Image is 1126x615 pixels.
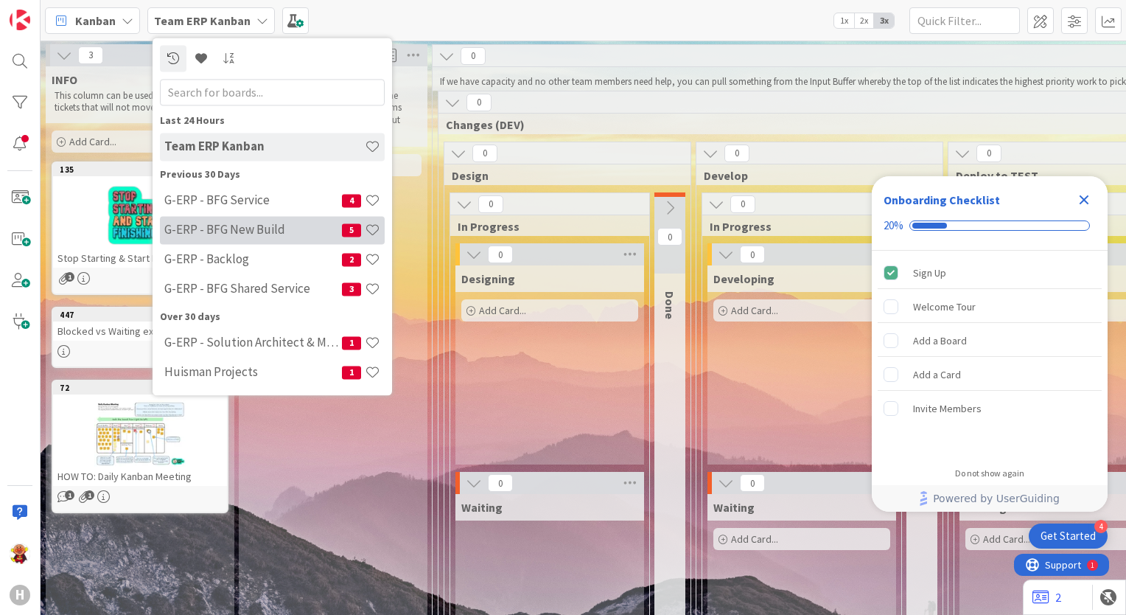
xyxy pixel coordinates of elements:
div: 1 [77,6,80,18]
input: Quick Filter... [909,7,1020,34]
span: Add Card... [983,532,1030,546]
a: 72HOW TO: Daily Kanban Meeting [52,380,228,513]
span: 3 [342,282,361,296]
div: 72 [60,383,227,393]
span: 0 [657,228,682,246]
span: Waiting [461,500,503,515]
span: Add Card... [731,532,778,546]
span: 0 [724,145,749,162]
div: 447 [60,310,227,320]
span: Add Card... [731,304,778,317]
span: 2 [342,253,361,266]
div: Sign Up is complete. [878,257,1102,289]
p: This column can be used for informational tickets that will not move across the board [55,90,225,114]
div: Invite Members [913,400,982,417]
div: Last 24 Hours [160,113,385,128]
div: Previous 30 Days [160,167,385,182]
div: Checklist progress: 20% [884,219,1096,232]
span: 3x [874,13,894,28]
b: Team ERP Kanban [154,13,251,28]
span: 3 [78,46,103,64]
img: LC [10,543,30,564]
a: 2 [1032,588,1061,606]
span: 1 [65,490,74,500]
div: 72 [53,381,227,395]
div: Onboarding Checklist [884,191,1000,209]
h4: Huisman Projects [164,365,342,380]
span: Support [31,2,67,20]
span: 0 [488,246,513,263]
div: Invite Members is incomplete. [878,392,1102,425]
div: Footer [872,485,1108,512]
div: 135 [53,163,227,176]
div: Close Checklist [1072,188,1096,212]
div: Add a Board [913,332,967,350]
div: Welcome Tour [913,298,976,316]
span: 0 [472,145,497,162]
div: Over 30 days [160,309,385,324]
div: 20% [884,219,903,232]
div: Add a Card is incomplete. [878,358,1102,391]
span: 1 [342,336,361,350]
span: 1 [342,366,361,379]
span: INFO [52,72,77,87]
h4: G-ERP - Solution Architect & Management [164,336,342,350]
span: 1 [85,490,94,500]
span: 0 [466,94,492,111]
span: Waiting [713,500,755,515]
span: 2x [854,13,874,28]
div: Get Started [1041,529,1096,543]
div: Sign Up [913,264,946,282]
span: 4 [342,194,361,207]
div: 72HOW TO: Daily Kanban Meeting [53,381,227,486]
span: Done [662,291,677,319]
span: 0 [478,195,503,213]
span: Design [452,168,672,183]
span: Powered by UserGuiding [933,490,1060,507]
span: 5 [342,223,361,237]
span: 0 [976,145,1001,162]
span: Add Card... [479,304,526,317]
span: 1 [65,272,74,282]
span: 0 [740,474,765,492]
span: Kanban [75,12,116,29]
div: Checklist Container [872,176,1108,512]
span: In Progress [710,219,883,234]
h4: G-ERP - Backlog [164,252,342,267]
a: Powered by UserGuiding [879,485,1100,512]
div: Add a Board is incomplete. [878,324,1102,357]
h4: G-ERP - BFG Service [164,193,342,208]
div: 135 [60,164,227,175]
h4: G-ERP - BFG Shared Service [164,282,342,296]
div: Checklist items [872,251,1108,458]
span: Designing [461,271,515,286]
span: In Progress [458,219,631,234]
span: Develop [704,168,924,183]
img: Visit kanbanzone.com [10,10,30,30]
div: H [10,585,30,605]
div: 447Blocked vs Waiting explained [53,308,227,341]
span: 0 [461,47,486,65]
span: 0 [740,246,765,263]
h4: G-ERP - BFG New Build [164,223,342,237]
span: 1x [834,13,854,28]
a: 447Blocked vs Waiting explained [52,307,228,368]
input: Search for boards... [160,79,385,105]
span: 0 [488,474,513,492]
span: Add Card... [69,135,116,148]
div: 4 [1094,520,1108,533]
div: HOW TO: Daily Kanban Meeting [53,467,227,486]
div: Add a Card [913,366,961,383]
div: 447 [53,308,227,322]
div: Stop Starting & Start Finishing [53,249,227,268]
div: Welcome Tour is incomplete. [878,291,1102,323]
a: 135Stop Starting & Start Finishing [52,161,228,295]
div: 135Stop Starting & Start Finishing [53,163,227,268]
h4: Team ERP Kanban [164,139,365,154]
span: 0 [730,195,755,213]
div: Do not show again [955,468,1024,479]
span: Developing [713,271,774,286]
div: Blocked vs Waiting explained [53,322,227,341]
div: Open Get Started checklist, remaining modules: 4 [1029,524,1108,549]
